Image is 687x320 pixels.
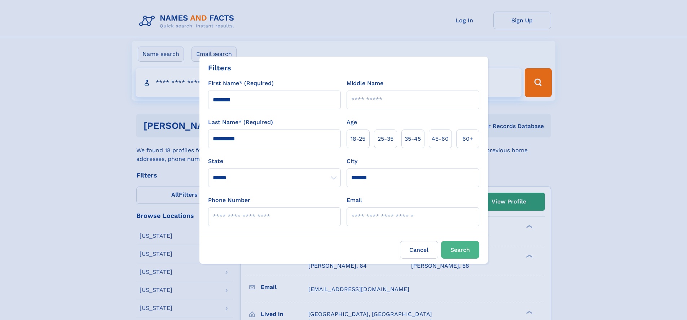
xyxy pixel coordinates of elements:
[347,79,383,88] label: Middle Name
[400,241,438,259] label: Cancel
[208,79,274,88] label: First Name* (Required)
[347,118,357,127] label: Age
[378,135,393,143] span: 25‑35
[405,135,421,143] span: 35‑45
[208,157,341,166] label: State
[432,135,449,143] span: 45‑60
[208,118,273,127] label: Last Name* (Required)
[351,135,365,143] span: 18‑25
[462,135,473,143] span: 60+
[208,196,250,205] label: Phone Number
[347,157,357,166] label: City
[441,241,479,259] button: Search
[347,196,362,205] label: Email
[208,62,231,73] div: Filters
